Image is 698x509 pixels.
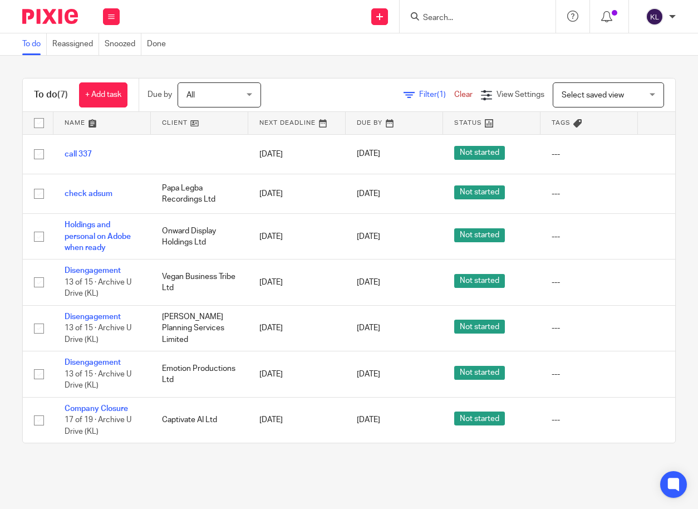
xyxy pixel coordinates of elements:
a: Done [147,33,171,55]
span: 13 of 15 · Archive U Drive (KL) [65,370,131,390]
td: [DATE] [248,305,346,351]
span: [DATE] [357,370,380,378]
img: Pixie [22,9,78,24]
span: Select saved view [562,91,624,99]
td: [DATE] [248,351,346,397]
div: --- [552,188,627,199]
div: --- [552,149,627,160]
div: --- [552,277,627,288]
span: [DATE] [357,324,380,332]
span: Filter [419,91,454,99]
span: 13 of 15 · Archive U Drive (KL) [65,278,131,298]
img: svg%3E [646,8,663,26]
span: Tags [552,120,571,126]
td: Emotion Productions Ltd [151,351,248,397]
span: Not started [454,320,505,334]
span: All [186,91,195,99]
td: Vegan Business Tribe Ltd [151,260,248,305]
h1: To do [34,89,68,101]
a: Company Closure [65,405,128,413]
span: [DATE] [357,233,380,241]
div: --- [552,322,627,334]
div: --- [552,231,627,242]
span: Not started [454,366,505,380]
input: Search [422,13,522,23]
span: (7) [57,90,68,99]
span: View Settings [497,91,544,99]
a: Clear [454,91,473,99]
a: call 337 [65,150,92,158]
a: Disengagement [65,359,121,366]
span: [DATE] [357,150,380,158]
span: Not started [454,412,505,425]
td: [DATE] [248,214,346,260]
a: check adsum [65,190,112,198]
td: [DATE] [248,260,346,305]
span: 17 of 19 · Archive U Drive (KL) [65,416,131,435]
span: Not started [454,228,505,242]
span: (1) [437,91,446,99]
a: Reassigned [52,33,99,55]
td: [DATE] [248,174,346,213]
td: Onward Display Holdings Ltd [151,214,248,260]
div: --- [552,414,627,425]
span: [DATE] [357,416,380,424]
p: Due by [148,89,172,100]
a: Disengagement [65,313,121,321]
span: 13 of 15 · Archive U Drive (KL) [65,324,131,344]
span: Not started [454,185,505,199]
a: Snoozed [105,33,141,55]
a: + Add task [79,82,127,107]
td: [DATE] [248,134,346,174]
a: Holdings and personal on Adobe when ready [65,221,131,252]
td: Papa Legba Recordings Ltd [151,174,248,213]
td: [DATE] [248,397,346,443]
a: Disengagement [65,267,121,275]
td: Captivate AI Ltd [151,397,248,443]
span: Not started [454,146,505,160]
span: [DATE] [357,278,380,286]
span: [DATE] [357,190,380,198]
a: To do [22,33,47,55]
div: --- [552,369,627,380]
span: Not started [454,274,505,288]
td: [PERSON_NAME] Planning Services Limited [151,305,248,351]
